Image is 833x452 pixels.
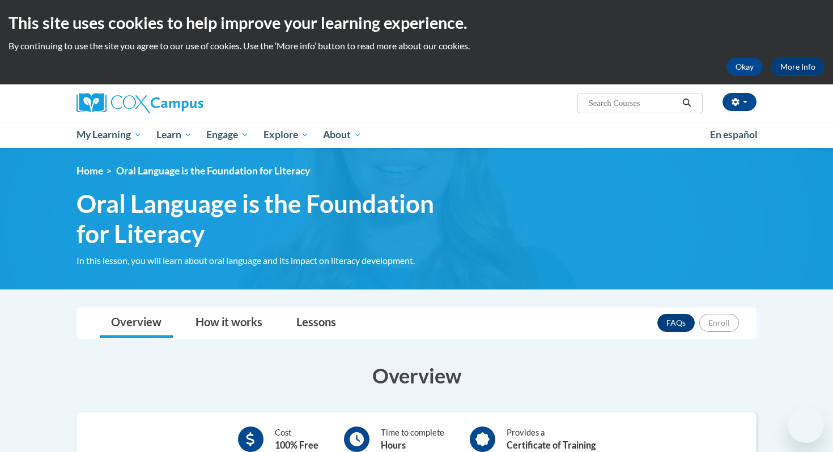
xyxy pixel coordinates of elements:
p: By continuing to use the site you agree to our use of cookies. Use the ‘More info’ button to read... [8,40,824,52]
h2: This site uses cookies to help improve your learning experience. [8,11,824,34]
div: Main menu [59,122,773,148]
a: Cox Campus [76,93,292,113]
span: Oral Language is the Foundation for Literacy [76,189,467,249]
a: More Info [771,58,824,76]
a: Explore [256,122,316,148]
a: Learn [149,122,199,148]
div: In this lesson, you will learn about oral language and its impact on literacy development. [76,254,467,267]
h3: Overview [76,361,756,390]
b: Certificate of Training [507,440,596,450]
div: Time to complete [381,427,444,452]
button: Okay [726,58,763,76]
span: Explore [263,128,309,142]
b: Hours [381,440,406,450]
span: Learn [156,128,192,142]
img: Cox Campus [76,93,203,113]
a: FAQs [657,314,695,332]
span: Oral Language is the Foundation for Literacy [116,165,310,177]
div: Provides a [507,427,596,452]
button: Account Settings [722,93,756,111]
a: Overview [100,308,173,338]
a: Lessons [285,308,347,338]
a: Engage [199,122,256,148]
a: En español [703,123,765,147]
span: En español [710,129,758,140]
iframe: Botón para iniciar la ventana de mensajería [788,407,824,443]
a: Home [76,165,103,177]
span: About [323,128,362,142]
b: 100% Free [275,440,318,450]
div: Cost [275,427,318,452]
button: Enroll [699,314,739,332]
button: Search [678,96,695,110]
a: About [316,122,369,148]
span: My Learning [76,128,142,142]
a: How it works [184,308,274,338]
input: Search Courses [588,96,678,110]
a: My Learning [69,122,149,148]
span: Engage [206,128,249,142]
